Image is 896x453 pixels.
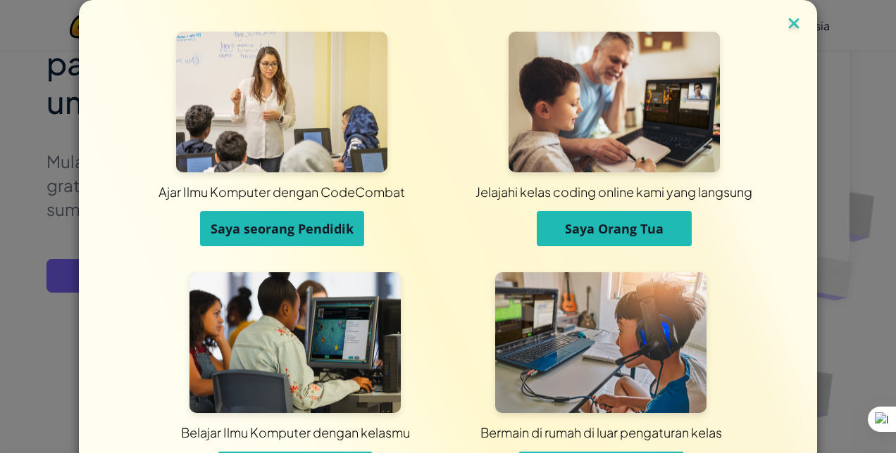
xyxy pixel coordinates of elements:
[565,220,664,237] span: Saya Orang Tua
[189,272,401,413] img: Untuk Siswa
[785,14,803,35] img: close icon
[200,211,364,246] button: Saya seorang Pendidik
[176,32,387,172] img: Untuk Pengajar
[211,220,354,237] span: Saya seorang Pendidik
[509,32,720,172] img: Untuk Orang Tua
[495,272,707,413] img: Demi Individu
[537,211,692,246] button: Saya Orang Tua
